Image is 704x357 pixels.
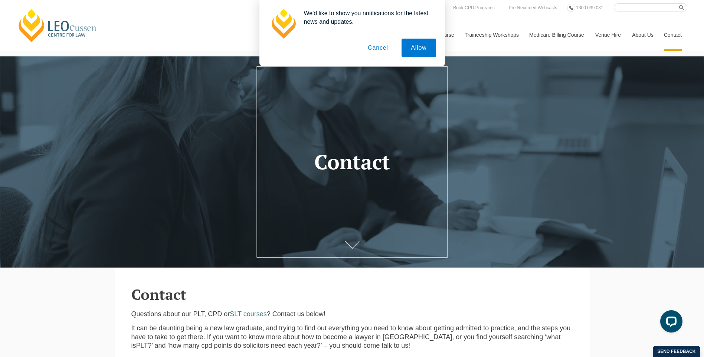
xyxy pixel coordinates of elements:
[268,151,436,173] h1: Contact
[268,9,298,39] img: notification icon
[402,39,436,57] button: Allow
[131,324,573,350] p: It can be daunting being a new law graduate, and trying to find out everything you need to know a...
[131,310,573,318] p: Questions about our PLT, CPD or ? Contact us below!
[131,286,573,302] h2: Contact
[358,39,397,57] button: Cancel
[136,342,148,349] a: PLT
[230,310,266,318] a: SLT courses
[654,307,685,338] iframe: LiveChat chat widget
[298,9,436,26] div: We'd like to show you notifications for the latest news and updates.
